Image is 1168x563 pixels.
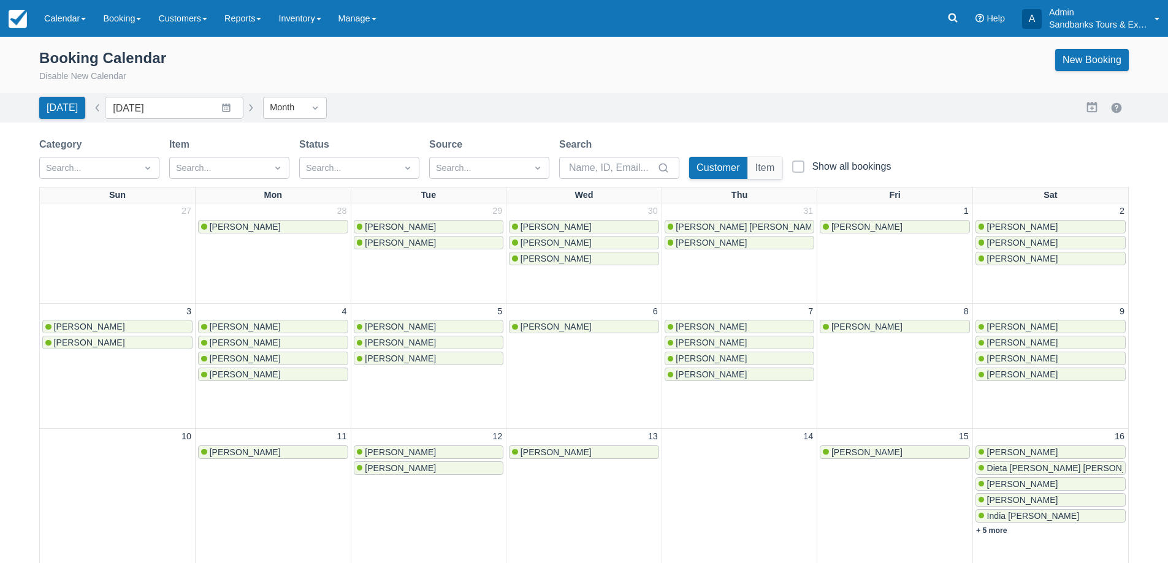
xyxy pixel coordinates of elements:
[987,322,1058,331] span: [PERSON_NAME]
[532,162,544,174] span: Dropdown icon
[509,252,659,265] a: [PERSON_NAME]
[801,430,815,444] a: 14
[975,336,1126,349] a: [PERSON_NAME]
[354,236,504,249] a: [PERSON_NAME]
[365,222,436,232] span: [PERSON_NAME]
[559,137,597,152] label: Search
[676,322,747,331] span: [PERSON_NAME]
[210,222,281,232] span: [PERSON_NAME]
[490,430,505,444] a: 12
[42,320,193,333] a: [PERSON_NAME]
[975,461,1126,475] a: Dieta [PERSON_NAME] [PERSON_NAME]
[509,220,659,233] a: [PERSON_NAME]
[975,352,1126,365] a: [PERSON_NAME]
[521,447,592,457] span: [PERSON_NAME]
[365,338,436,347] span: [PERSON_NAME]
[572,187,595,203] a: Wed
[179,205,194,218] a: 27
[354,220,504,233] a: [PERSON_NAME]
[198,445,348,459] a: [PERSON_NAME]
[676,238,747,247] span: [PERSON_NAME]
[676,369,747,379] span: [PERSON_NAME]
[987,495,1058,505] span: [PERSON_NAME]
[198,320,348,333] a: [PERSON_NAME]
[1049,18,1147,31] p: Sandbanks Tours & Experiences
[142,162,154,174] span: Dropdown icon
[54,338,125,347] span: [PERSON_NAME]
[831,322,903,331] span: [PERSON_NAME]
[987,222,1058,232] span: [PERSON_NAME]
[272,162,284,174] span: Dropdown icon
[521,322,592,331] span: [PERSON_NAME]
[309,102,321,114] span: Dropdown icon
[354,461,504,475] a: [PERSON_NAME]
[975,445,1126,459] a: [PERSON_NAME]
[39,97,85,119] button: [DATE]
[354,445,504,459] a: [PERSON_NAME]
[184,305,194,319] a: 3
[210,447,281,457] span: [PERSON_NAME]
[210,322,281,331] span: [PERSON_NAME]
[646,205,660,218] a: 30
[676,338,747,347] span: [PERSON_NAME]
[665,220,815,233] a: [PERSON_NAME] [PERSON_NAME] Lupenette
[975,220,1126,233] a: [PERSON_NAME]
[831,222,903,232] span: [PERSON_NAME]
[262,187,285,203] a: Mon
[987,479,1058,489] span: [PERSON_NAME]
[961,305,971,319] a: 8
[521,254,592,263] span: [PERSON_NAME]
[646,430,660,444] a: 13
[521,238,592,247] span: [PERSON_NAME]
[365,447,436,457] span: [PERSON_NAME]
[1117,205,1127,218] a: 2
[729,187,750,203] a: Thu
[975,477,1126,491] a: [PERSON_NAME]
[39,137,86,152] label: Category
[665,352,815,365] a: [PERSON_NAME]
[402,162,414,174] span: Dropdown icon
[39,49,166,67] div: Booking Calendar
[1022,9,1042,29] div: A
[354,352,504,365] a: [PERSON_NAME]
[509,236,659,249] a: [PERSON_NAME]
[1049,6,1147,18] p: Admin
[820,320,970,333] a: [PERSON_NAME]
[812,161,891,173] div: Show all bookings
[365,322,436,331] span: [PERSON_NAME]
[665,336,815,349] a: [PERSON_NAME]
[299,137,334,152] label: Status
[365,463,436,473] span: [PERSON_NAME]
[509,320,659,333] a: [PERSON_NAME]
[831,447,903,457] span: [PERSON_NAME]
[105,97,243,119] input: Date
[975,236,1126,249] a: [PERSON_NAME]
[665,320,815,333] a: [PERSON_NAME]
[198,220,348,233] a: [PERSON_NAME]
[975,320,1126,333] a: [PERSON_NAME]
[335,205,349,218] a: 28
[748,157,782,179] button: Item
[665,368,815,381] a: [PERSON_NAME]
[509,445,659,459] a: [PERSON_NAME]
[169,137,194,152] label: Item
[975,368,1126,381] a: [PERSON_NAME]
[210,338,281,347] span: [PERSON_NAME]
[987,254,1058,263] span: [PERSON_NAME]
[975,14,984,23] i: Help
[956,430,971,444] a: 15
[198,368,348,381] a: [PERSON_NAME]
[179,430,194,444] a: 10
[569,157,655,179] input: Name, ID, Email...
[665,236,815,249] a: [PERSON_NAME]
[987,463,1154,473] span: Dieta [PERSON_NAME] [PERSON_NAME]
[961,205,971,218] a: 1
[820,220,970,233] a: [PERSON_NAME]
[1112,430,1127,444] a: 16
[975,493,1126,507] a: [PERSON_NAME]
[1055,49,1129,71] a: New Booking
[490,205,505,218] a: 29
[676,222,861,232] span: [PERSON_NAME] [PERSON_NAME] Lupenette
[419,187,439,203] a: Tue
[107,187,128,203] a: Sun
